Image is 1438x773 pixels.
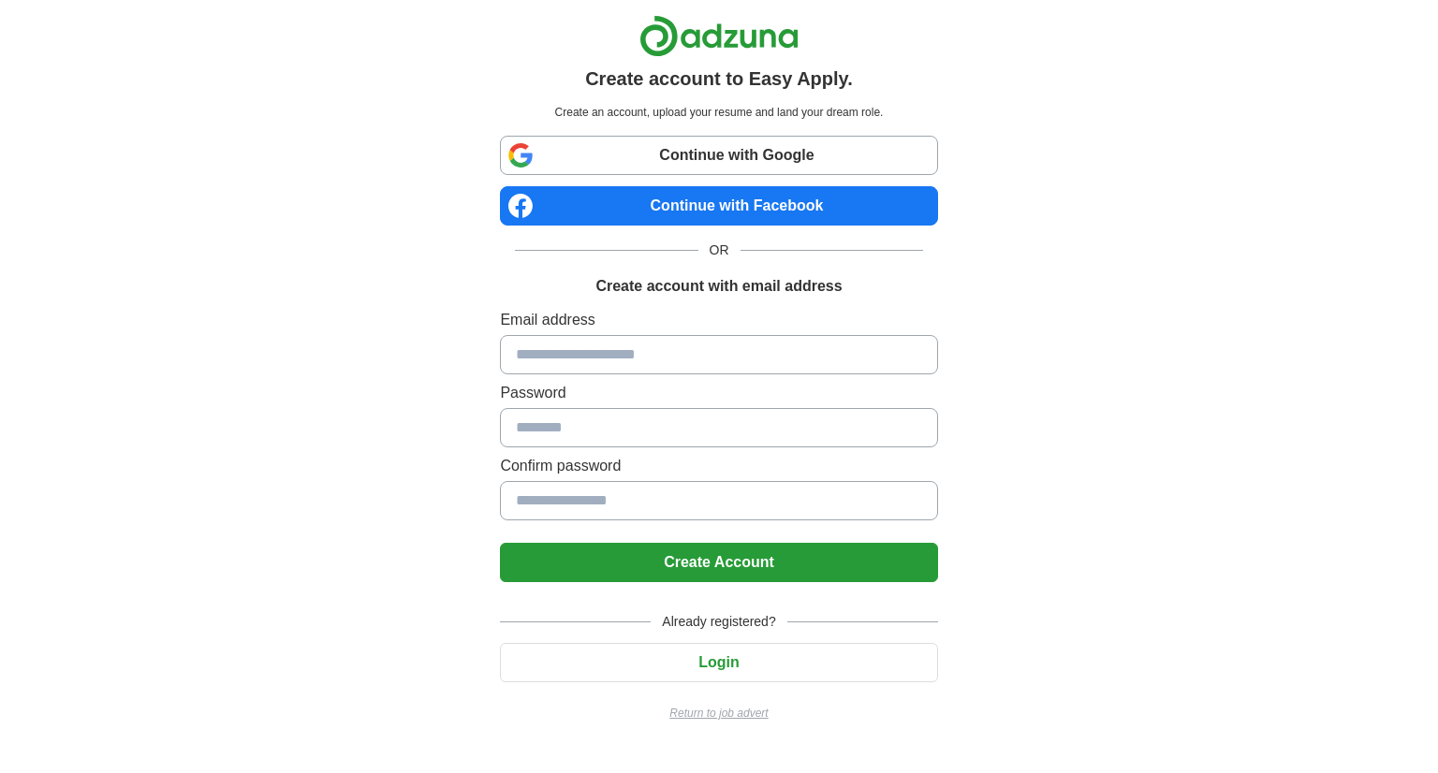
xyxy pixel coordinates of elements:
button: Login [500,643,937,682]
span: Already registered? [651,612,786,632]
h1: Create account to Easy Apply. [585,65,853,93]
button: Create Account [500,543,937,582]
label: Password [500,382,937,404]
a: Login [500,654,937,670]
span: OR [698,241,741,260]
h1: Create account with email address [595,275,842,298]
a: Return to job advert [500,705,937,722]
a: Continue with Google [500,136,937,175]
img: Adzuna logo [639,15,799,57]
label: Email address [500,309,937,331]
label: Confirm password [500,455,937,477]
a: Continue with Facebook [500,186,937,226]
p: Create an account, upload your resume and land your dream role. [504,104,933,121]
